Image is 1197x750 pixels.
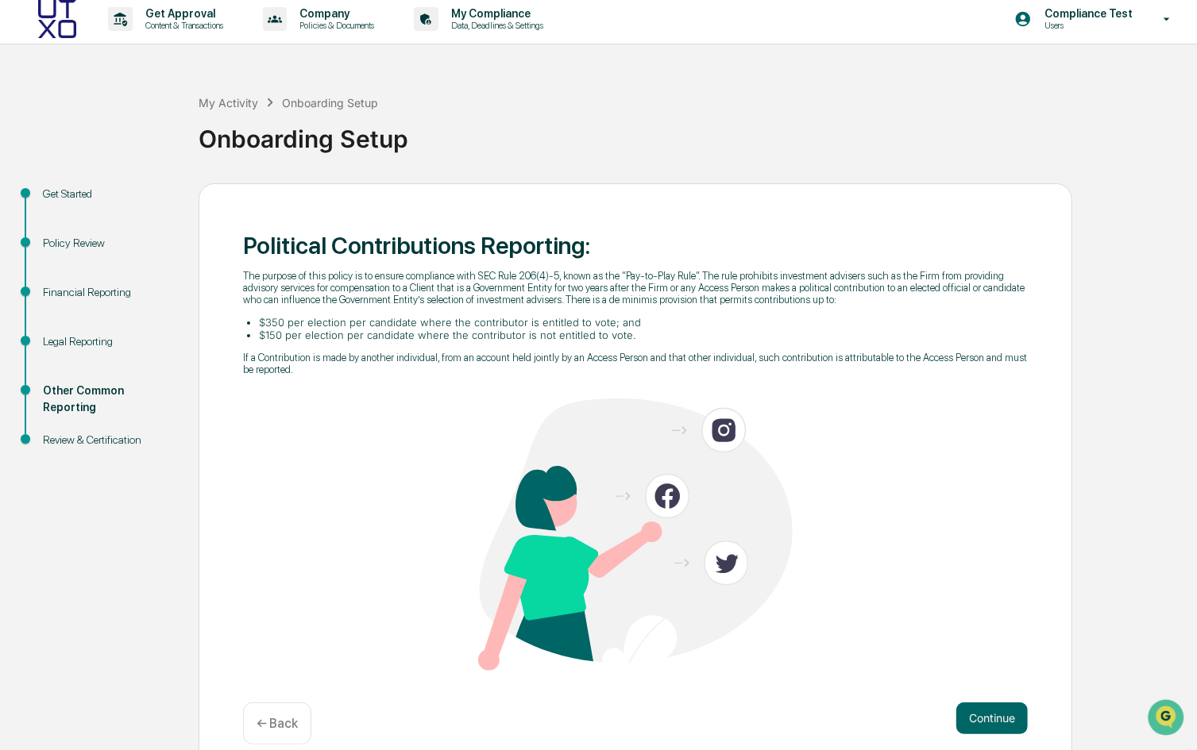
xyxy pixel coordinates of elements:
iframe: Open customer support [1146,698,1189,740]
div: Start new chat [54,121,261,137]
div: Onboarding Setup [199,112,1189,153]
span: Preclearance [32,200,102,216]
p: Policies & Documents [287,20,382,31]
div: Review & Certification [43,432,173,448]
p: Users [1032,20,1141,31]
p: The purpose of this policy is to ensure compliance with SEC Rule 206(4)-5, known as the “Pay-to-P... [243,270,1028,306]
button: Start new chat [270,126,289,145]
p: Compliance Test [1032,7,1141,20]
div: 🖐️ [16,202,29,214]
button: Continue [956,702,1028,734]
a: 🖐️Preclearance [10,194,109,222]
p: Get Approval [133,7,231,20]
div: 🗄️ [115,202,128,214]
div: Legal Reporting [43,333,173,350]
li: $150 per election per candidate where the contributor is not entitled to vote. [259,329,1028,341]
img: 1746055101610-c473b297-6a78-478c-a979-82029cc54cd1 [16,121,44,150]
a: Powered byPylon [112,268,192,281]
div: My Activity [199,96,258,110]
span: Data Lookup [32,230,100,246]
p: Content & Transactions [133,20,231,31]
div: Onboarding Setup [282,96,378,110]
div: Other Common Reporting [43,383,173,416]
img: Political Contributions Reporting [478,398,792,671]
p: ← Back [257,716,298,731]
div: Financial Reporting [43,284,173,301]
div: Get Started [43,186,173,202]
div: We're offline, we'll be back soon [54,137,207,150]
p: Company [287,7,382,20]
span: Pylon [158,269,192,281]
div: Policy Review [43,235,173,252]
a: 🗄️Attestations [109,194,203,222]
p: If a Contribution is made by another individual, from an account held jointly by an Access Person... [243,352,1028,375]
a: 🔎Data Lookup [10,224,106,252]
p: How can we help? [16,33,289,59]
li: $350 per election per candidate where the contributor is entitled to vote; and [259,316,1028,329]
p: Data, Deadlines & Settings [438,20,551,31]
div: 🔎 [16,232,29,244]
span: Attestations [131,200,197,216]
p: My Compliance [438,7,551,20]
div: Political Contributions Reporting : [243,231,1028,260]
